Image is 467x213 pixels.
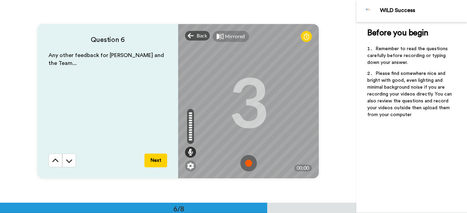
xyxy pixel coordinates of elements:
span: Please find somewhere nice and bright with good, even lighting and minimal background noise if yo... [367,71,453,117]
span: Back [197,32,207,39]
img: Profile Image [360,3,377,19]
span: Any other feedback for [PERSON_NAME] and the Team... [48,53,165,66]
div: WILD Success [380,7,467,14]
div: 00:00 [294,165,312,171]
img: ic_record_start.svg [240,155,257,171]
h4: Question 6 [48,35,167,45]
img: ic_gear.svg [187,162,194,169]
div: Mirrored [225,33,245,40]
span: Remember to read the questions carefully before recording or typing down your answer. [367,46,449,65]
div: 3 [229,76,269,127]
button: Next [144,154,167,167]
span: Before you begin [367,29,428,37]
div: Back [185,31,210,41]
